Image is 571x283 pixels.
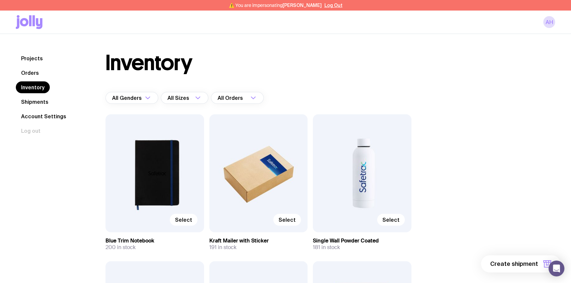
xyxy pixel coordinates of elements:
[175,216,192,223] span: Select
[209,238,308,244] h3: Kraft Mailer with Sticker
[313,244,340,251] span: 181 in stock
[313,238,411,244] h3: Single Wall Powder Coated
[16,110,72,122] a: Account Settings
[105,238,204,244] h3: Blue Trim Notebook
[382,216,400,223] span: Select
[549,261,564,276] div: Open Intercom Messenger
[218,92,244,104] span: All Orders
[16,81,50,93] a: Inventory
[209,244,236,251] span: 191 in stock
[112,92,143,104] span: All Genders
[191,92,193,104] input: Search for option
[105,92,158,104] div: Search for option
[16,125,46,137] button: Log out
[244,92,249,104] input: Search for option
[229,3,322,8] span: ⚠️ You are impersonating
[167,92,191,104] span: All Sizes
[16,96,54,108] a: Shipments
[16,52,48,64] a: Projects
[481,255,560,272] button: Create shipment
[16,67,44,79] a: Orders
[324,3,343,8] button: Log Out
[490,260,538,268] span: Create shipment
[105,52,192,73] h1: Inventory
[105,244,135,251] span: 200 in stock
[279,216,296,223] span: Select
[211,92,264,104] div: Search for option
[283,3,322,8] span: [PERSON_NAME]
[543,16,555,28] a: AH
[161,92,208,104] div: Search for option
